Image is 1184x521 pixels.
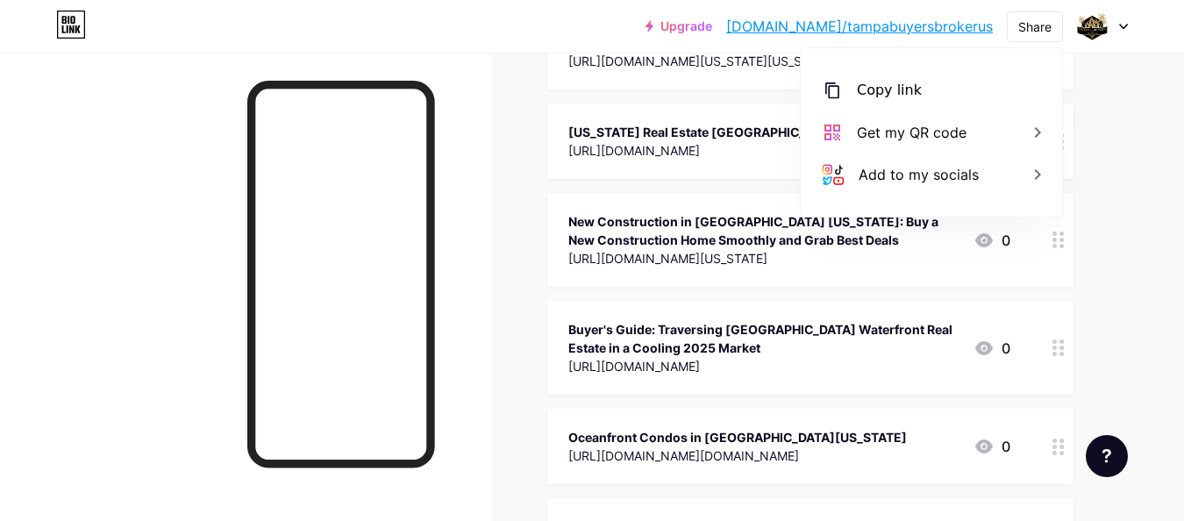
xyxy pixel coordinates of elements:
[974,436,1010,457] div: 0
[857,80,922,101] div: Copy link
[974,230,1010,251] div: 0
[568,141,842,160] div: [URL][DOMAIN_NAME]
[568,249,959,268] div: [URL][DOMAIN_NAME][US_STATE]
[974,338,1010,359] div: 0
[568,446,907,465] div: [URL][DOMAIN_NAME][DOMAIN_NAME]
[568,320,959,357] div: Buyer's Guide: Traversing [GEOGRAPHIC_DATA] Waterfront Real Estate in a Cooling 2025 Market
[568,123,842,141] div: [US_STATE] Real Estate [GEOGRAPHIC_DATA]
[568,52,959,70] div: [URL][DOMAIN_NAME][US_STATE][US_STATE]
[857,122,966,143] div: Get my QR code
[568,357,959,375] div: [URL][DOMAIN_NAME]
[568,212,959,249] div: New Construction in [GEOGRAPHIC_DATA] [US_STATE]: Buy a New Construction Home Smoothly and Grab B...
[1018,18,1052,36] div: Share
[859,164,979,185] div: Add to my socials
[1076,10,1109,43] img: tampabuyersbrokerus
[726,16,993,37] a: [DOMAIN_NAME]/tampabuyersbrokerus
[645,19,712,33] a: Upgrade
[568,428,907,446] div: Oceanfront Condos in [GEOGRAPHIC_DATA][US_STATE]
